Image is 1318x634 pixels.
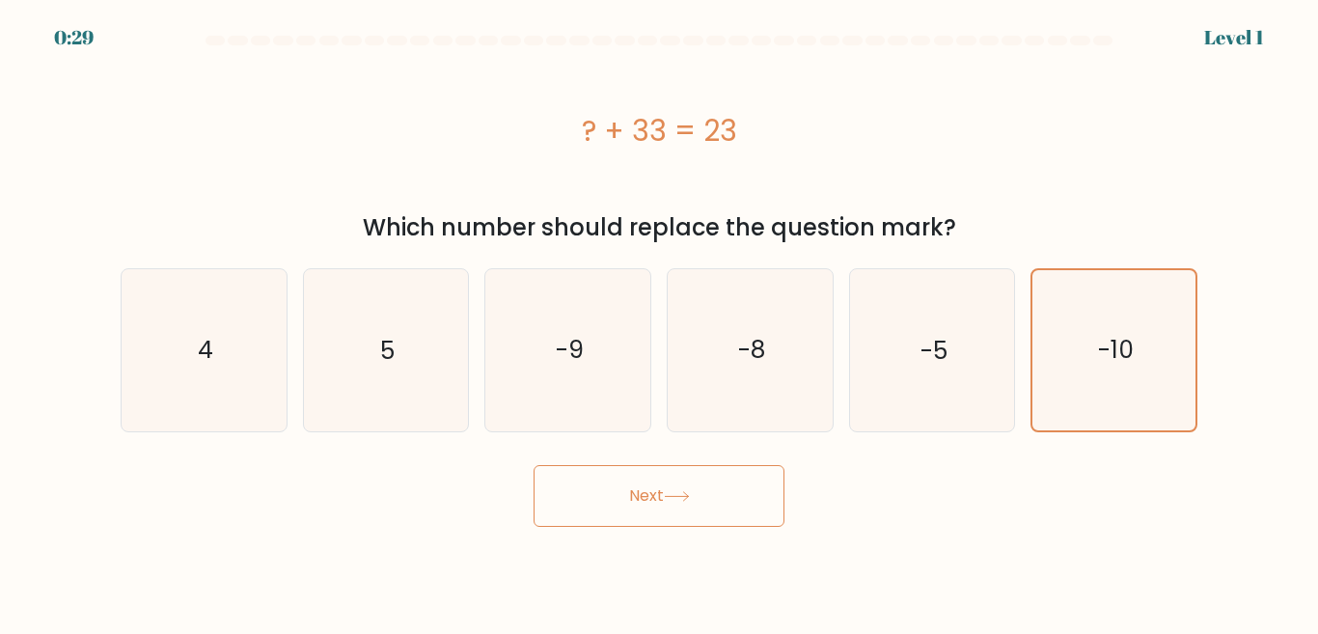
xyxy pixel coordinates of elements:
text: 5 [380,333,395,367]
div: 0:29 [54,23,94,52]
button: Next [534,465,784,527]
text: -9 [556,333,584,367]
text: 4 [198,333,213,367]
div: Level 1 [1204,23,1264,52]
div: ? + 33 = 23 [121,109,1197,152]
div: Which number should replace the question mark? [132,210,1186,245]
text: -5 [920,333,947,367]
text: -8 [738,333,765,367]
text: -10 [1098,333,1134,367]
